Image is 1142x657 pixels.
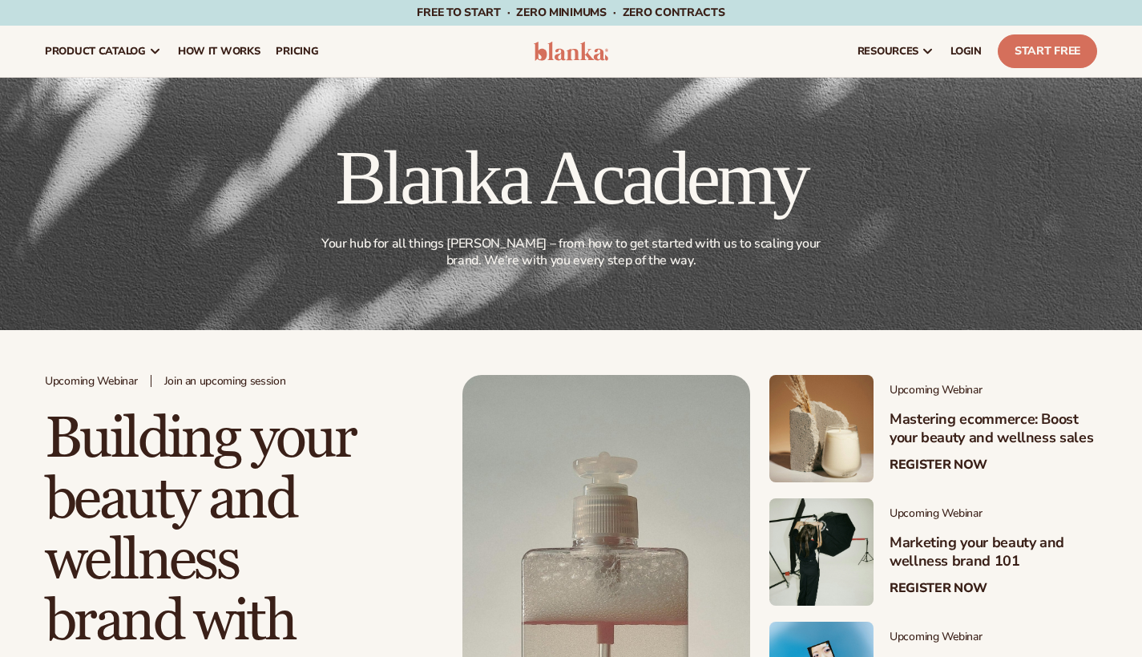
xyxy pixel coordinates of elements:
[890,457,987,473] a: Register Now
[164,375,286,389] span: Join an upcoming session
[417,5,724,20] span: Free to start · ZERO minimums · ZERO contracts
[950,45,982,58] span: LOGIN
[316,236,827,269] p: Your hub for all things [PERSON_NAME] – from how to get started with us to scaling your brand. We...
[276,45,318,58] span: pricing
[170,26,268,77] a: How It Works
[890,384,1097,397] span: Upcoming Webinar
[998,34,1097,68] a: Start Free
[45,45,146,58] span: product catalog
[45,375,138,389] span: Upcoming Webinar
[890,631,1097,644] span: Upcoming Webinar
[890,507,1097,521] span: Upcoming Webinar
[890,581,987,596] a: Register Now
[890,534,1097,571] h3: Marketing your beauty and wellness brand 101
[178,45,260,58] span: How It Works
[268,26,326,77] a: pricing
[942,26,990,77] a: LOGIN
[534,42,609,61] img: logo
[858,45,918,58] span: resources
[849,26,942,77] a: resources
[313,139,830,216] h1: Blanka Academy
[37,26,170,77] a: product catalog
[890,410,1097,448] h3: Mastering ecommerce: Boost your beauty and wellness sales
